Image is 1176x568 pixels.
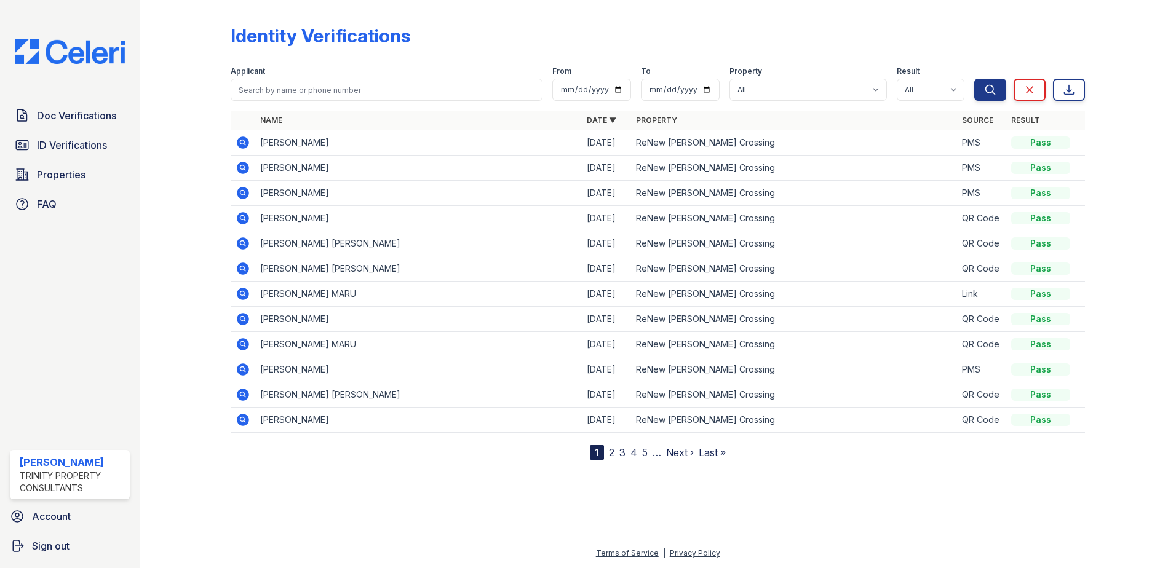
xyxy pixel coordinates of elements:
td: ReNew [PERSON_NAME] Crossing [631,408,958,433]
td: [DATE] [582,231,631,256]
td: [PERSON_NAME] [PERSON_NAME] [255,231,582,256]
td: [PERSON_NAME] [PERSON_NAME] [255,256,582,282]
label: From [552,66,571,76]
td: ReNew [PERSON_NAME] Crossing [631,130,958,156]
td: QR Code [957,231,1006,256]
a: Name [260,116,282,125]
a: Source [962,116,993,125]
div: Pass [1011,237,1070,250]
span: ID Verifications [37,138,107,152]
div: Trinity Property Consultants [20,470,125,494]
td: [DATE] [582,332,631,357]
td: [PERSON_NAME] [255,181,582,206]
div: Pass [1011,389,1070,401]
a: Property [636,116,677,125]
span: Doc Verifications [37,108,116,123]
div: Pass [1011,187,1070,199]
td: [PERSON_NAME] [255,357,582,382]
td: QR Code [957,256,1006,282]
a: Terms of Service [596,548,659,558]
td: [DATE] [582,282,631,307]
td: [DATE] [582,130,631,156]
div: Pass [1011,262,1070,275]
span: Account [32,509,71,524]
a: 4 [630,446,637,459]
div: | [663,548,665,558]
td: QR Code [957,307,1006,332]
td: ReNew [PERSON_NAME] Crossing [631,282,958,307]
td: QR Code [957,408,1006,433]
a: Last » [699,446,726,459]
div: Identity Verifications [231,25,410,47]
td: [PERSON_NAME] MARU [255,332,582,357]
a: Account [5,504,135,529]
td: [DATE] [582,156,631,181]
td: [PERSON_NAME] [255,206,582,231]
td: [DATE] [582,382,631,408]
a: Sign out [5,534,135,558]
a: 3 [619,446,626,459]
a: Result [1011,116,1040,125]
td: [PERSON_NAME] MARU [255,282,582,307]
td: PMS [957,130,1006,156]
div: Pass [1011,212,1070,224]
td: [PERSON_NAME] [255,408,582,433]
a: Date ▼ [587,116,616,125]
td: [PERSON_NAME] [255,307,582,332]
a: 2 [609,446,614,459]
div: Pass [1011,162,1070,174]
label: Result [897,66,920,76]
a: 5 [642,446,648,459]
div: 1 [590,445,604,460]
label: To [641,66,651,76]
div: Pass [1011,363,1070,376]
a: Properties [10,162,130,187]
td: ReNew [PERSON_NAME] Crossing [631,357,958,382]
div: [PERSON_NAME] [20,455,125,470]
td: [DATE] [582,206,631,231]
div: Pass [1011,414,1070,426]
td: QR Code [957,206,1006,231]
div: Pass [1011,313,1070,325]
td: [DATE] [582,181,631,206]
a: Next › [666,446,694,459]
span: Sign out [32,538,70,553]
label: Applicant [231,66,265,76]
input: Search by name or phone number [231,79,542,101]
td: [DATE] [582,307,631,332]
td: [PERSON_NAME] [255,130,582,156]
td: [DATE] [582,408,631,433]
div: Pass [1011,338,1070,350]
div: Pass [1011,136,1070,149]
a: Privacy Policy [670,548,720,558]
a: ID Verifications [10,133,130,157]
span: Properties [37,167,85,182]
div: Pass [1011,288,1070,300]
td: ReNew [PERSON_NAME] Crossing [631,181,958,206]
td: ReNew [PERSON_NAME] Crossing [631,307,958,332]
span: … [653,445,661,460]
a: FAQ [10,192,130,216]
td: ReNew [PERSON_NAME] Crossing [631,206,958,231]
label: Property [729,66,762,76]
td: ReNew [PERSON_NAME] Crossing [631,332,958,357]
td: ReNew [PERSON_NAME] Crossing [631,156,958,181]
span: FAQ [37,197,57,211]
img: CE_Logo_Blue-a8612792a0a2168367f1c8372b55b34899dd931a85d93a1a3d3e32e68fde9ad4.png [5,39,135,64]
td: [PERSON_NAME] [PERSON_NAME] [255,382,582,408]
td: [DATE] [582,357,631,382]
td: PMS [957,357,1006,382]
td: PMS [957,156,1006,181]
td: Link [957,282,1006,307]
td: ReNew [PERSON_NAME] Crossing [631,231,958,256]
td: ReNew [PERSON_NAME] Crossing [631,256,958,282]
td: [PERSON_NAME] [255,156,582,181]
td: ReNew [PERSON_NAME] Crossing [631,382,958,408]
td: QR Code [957,382,1006,408]
a: Doc Verifications [10,103,130,128]
td: QR Code [957,332,1006,357]
td: PMS [957,181,1006,206]
td: [DATE] [582,256,631,282]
